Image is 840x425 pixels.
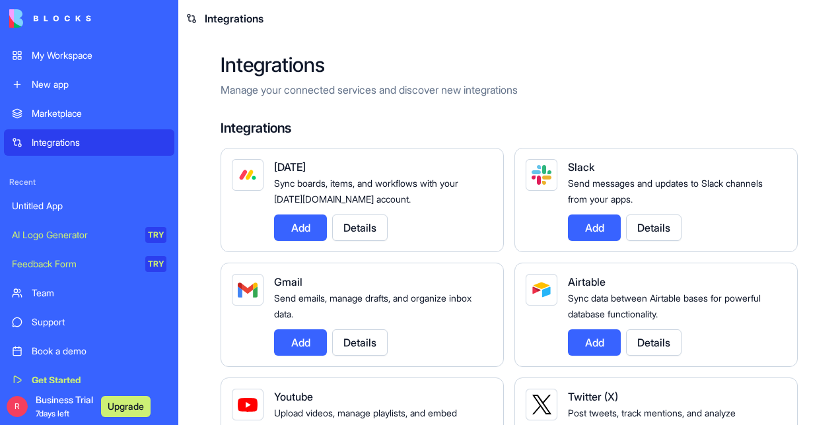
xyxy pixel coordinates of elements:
[32,136,166,149] div: Integrations
[32,49,166,62] div: My Workspace
[274,214,327,241] button: Add
[36,409,69,418] span: 7 days left
[626,329,682,356] button: Details
[221,119,798,137] h4: Integrations
[568,292,761,319] span: Sync data between Airtable bases for powerful database functionality.
[274,329,327,356] button: Add
[32,344,166,358] div: Book a demo
[12,257,136,271] div: Feedback Form
[274,275,302,288] span: Gmail
[145,256,166,272] div: TRY
[4,280,174,306] a: Team
[221,53,798,77] h2: Integrations
[4,367,174,393] a: Get Started
[4,42,174,69] a: My Workspace
[145,227,166,243] div: TRY
[4,129,174,156] a: Integrations
[4,177,174,187] span: Recent
[274,160,306,174] span: [DATE]
[7,396,28,417] span: R
[12,199,166,212] div: Untitled App
[101,396,151,417] button: Upgrade
[4,222,174,248] a: AI Logo GeneratorTRY
[205,11,263,26] span: Integrations
[568,390,618,403] span: Twitter (X)
[32,374,166,387] div: Get Started
[221,82,798,98] p: Manage your connected services and discover new integrations
[568,160,594,174] span: Slack
[32,107,166,120] div: Marketplace
[274,178,458,205] span: Sync boards, items, and workflows with your [DATE][DOMAIN_NAME] account.
[4,251,174,277] a: Feedback FormTRY
[32,286,166,300] div: Team
[274,292,472,319] span: Send emails, manage drafts, and organize inbox data.
[36,393,93,420] span: Business Trial
[274,390,313,403] span: Youtube
[568,275,606,288] span: Airtable
[32,315,166,329] div: Support
[626,214,682,241] button: Details
[568,214,621,241] button: Add
[4,100,174,127] a: Marketplace
[12,228,136,242] div: AI Logo Generator
[568,329,621,356] button: Add
[4,338,174,364] a: Book a demo
[332,214,388,241] button: Details
[332,329,388,356] button: Details
[4,309,174,335] a: Support
[9,9,91,28] img: logo
[4,71,174,98] a: New app
[32,78,166,91] div: New app
[568,178,763,205] span: Send messages and updates to Slack channels from your apps.
[4,193,174,219] a: Untitled App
